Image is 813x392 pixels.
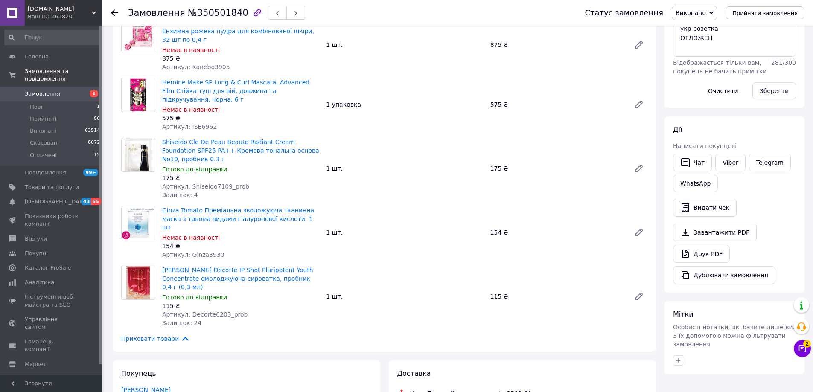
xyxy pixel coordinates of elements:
[25,264,71,272] span: Каталог ProSale
[487,99,627,110] div: 575 ₴
[630,36,647,53] a: Редагувати
[749,154,791,171] a: Telegram
[585,9,663,17] div: Статус замовлення
[25,293,79,308] span: Інструменти веб-майстра та SEO
[162,302,319,310] div: 115 ₴
[162,123,217,130] span: Артикул: ISE6962
[487,39,627,51] div: 875 ₴
[803,340,811,348] span: 2
[162,19,314,43] a: Kanebo Suisai Beauty Clear Pink Powder Wash Ензимна рожева пудра для комбінованої шкіри, 32 шт по...
[94,115,100,123] span: 80
[397,369,431,377] span: Доставка
[162,294,227,301] span: Готово до відправки
[487,163,627,174] div: 175 ₴
[162,319,201,326] span: Залишок: 24
[25,279,54,286] span: Аналітика
[91,198,101,205] span: 65
[732,10,798,16] span: Прийняти замовлення
[162,64,230,70] span: Артикул: Kanebo3905
[130,78,146,112] img: Heroine Make SP Long & Curl Mascara, Advanced Film Стійка туш для вій, довжина та підкручування, ...
[128,8,185,18] span: Замовлення
[726,6,804,19] button: Прийняти замовлення
[85,127,100,135] span: 63514
[88,139,100,147] span: 8072
[673,175,718,192] a: WhatsApp
[125,138,152,171] img: Shiseido Cle De Peau Beaute Radiant Cream Foundation SPF25 PA++ Кремова тональна основа No10, про...
[121,334,190,343] span: Приховати товари
[162,174,319,182] div: 175 ₴
[162,139,319,163] a: Shiseido Cle De Peau Beaute Radiant Cream Foundation SPF25 PA++ Кремова тональна основа No10, про...
[25,90,60,98] span: Замовлення
[25,235,47,243] span: Відгуки
[673,59,766,75] span: Відображається тільки вам, покупець не бачить примітки
[188,8,248,18] span: №350501840
[30,103,42,111] span: Нові
[121,369,156,377] span: Покупець
[25,250,48,257] span: Покупці
[162,79,309,103] a: Heroine Make SP Long & Curl Mascara, Advanced Film Стійка туш для вій, довжина та підкручування, ...
[673,224,757,241] a: Завантажити PDF
[323,226,487,238] div: 1 шт.
[673,199,737,217] button: Видати чек
[25,212,79,228] span: Показники роботи компанії
[673,142,737,149] span: Написати покупцеві
[673,20,796,57] textarea: укр розетка ОТЛОЖЕН
[83,169,98,176] span: 99+
[162,166,227,173] span: Готово до відправки
[630,288,647,305] a: Редагувати
[715,154,745,171] a: Viber
[794,340,811,357] button: Чат з покупцем2
[162,114,319,122] div: 575 ₴
[630,96,647,113] a: Редагувати
[676,9,706,16] span: Виконано
[25,53,49,61] span: Головна
[162,54,319,63] div: 875 ₴
[97,103,100,111] span: 1
[162,106,220,113] span: Немає в наявності
[487,290,627,302] div: 115 ₴
[126,266,150,299] img: Cosme Decorte IP Shot Pluripotent Youth Concentrate омолоджуюча сироватка, пробник 0,4 г (0,3 мл)
[323,99,487,110] div: 1 упаковка
[90,90,98,97] span: 1
[4,30,101,45] input: Пошук
[673,310,694,318] span: Мітки
[25,360,47,368] span: Маркет
[673,324,795,348] span: Особисті нотатки, які бачите лише ви. З їх допомогою можна фільтрувати замовлення
[323,163,487,174] div: 1 шт.
[81,198,91,205] span: 43
[162,207,314,231] a: Ginza Tomato Преміальна зволожуюча тканинна маска з трьома видами гіалуронової кислоти, 1 шт
[25,198,88,206] span: [DEMOGRAPHIC_DATA]
[162,192,198,198] span: Залишок: 4
[701,82,746,99] button: Очистити
[162,242,319,250] div: 154 ₴
[30,139,59,147] span: Скасовані
[25,169,66,177] span: Повідомлення
[30,127,56,135] span: Виконані
[162,46,220,53] span: Немає в наявності
[487,226,627,238] div: 154 ₴
[752,82,796,99] button: Зберегти
[111,9,118,17] div: Повернутися назад
[28,5,92,13] span: besuto.com.ua
[630,160,647,177] a: Редагувати
[30,115,56,123] span: Прийняті
[323,290,487,302] div: 1 шт.
[673,245,730,263] a: Друк PDF
[162,311,248,318] span: Артикул: Decorte6203_prob
[771,59,796,66] span: 281 / 300
[94,151,100,159] span: 15
[25,67,102,83] span: Замовлення та повідомлення
[162,267,313,290] a: [PERSON_NAME] Decorte IP Shot Pluripotent Youth Concentrate омолоджуюча сироватка, пробник 0,4 г ...
[673,154,712,171] button: Чат
[28,13,102,20] div: Ваш ID: 363820
[673,125,682,134] span: Дії
[30,151,57,159] span: Оплачені
[25,316,79,331] span: Управління сайтом
[323,39,487,51] div: 1 шт.
[673,266,775,284] button: Дублювати замовлення
[162,183,249,190] span: Артикул: Shiseido7109_prob
[630,224,647,241] a: Редагувати
[25,338,79,353] span: Гаманець компанії
[162,251,224,258] span: Артикул: Ginza3930
[122,206,155,240] img: Ginza Tomato Преміальна зволожуюча тканинна маска з трьома видами гіалуронової кислоти, 1 шт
